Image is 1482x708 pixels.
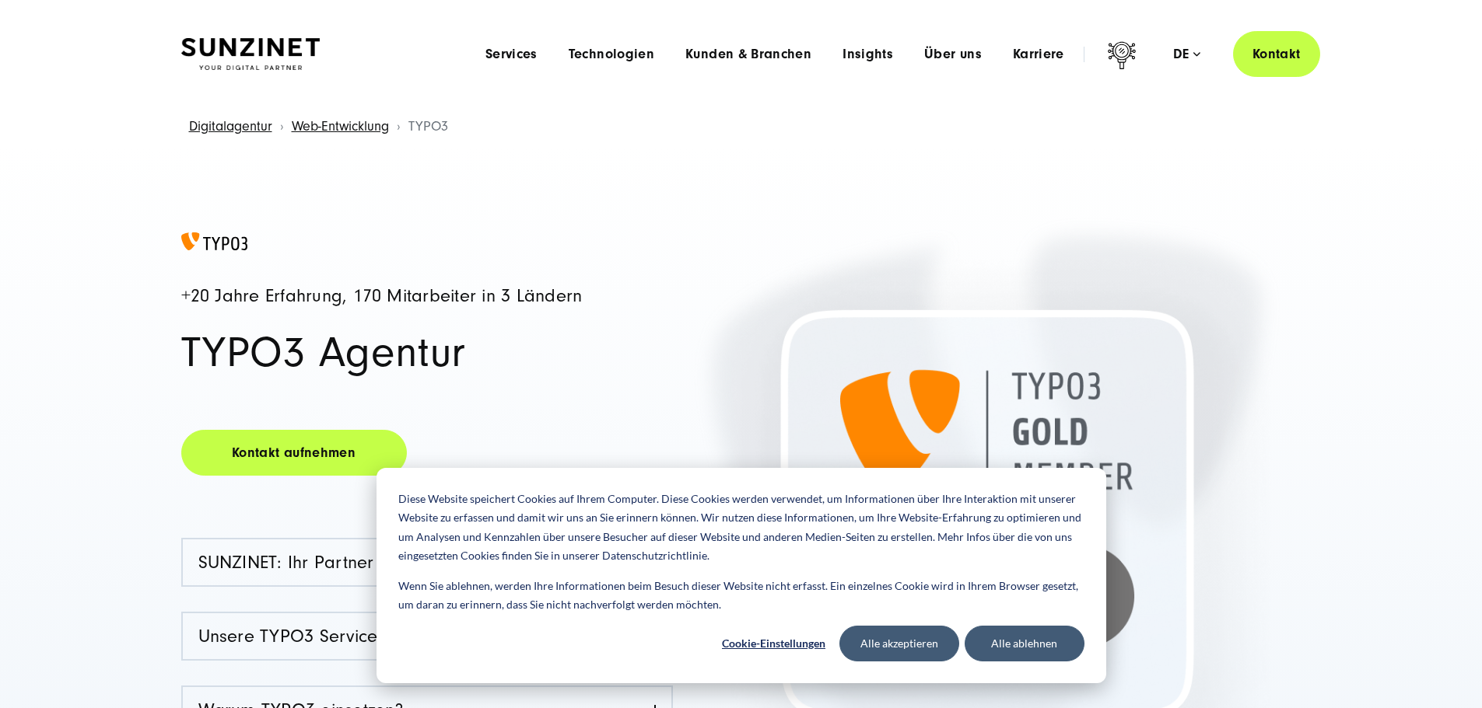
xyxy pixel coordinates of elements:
a: Insights [843,47,893,62]
a: Technologien [569,47,654,62]
a: Services [485,47,538,62]
p: Wenn Sie ablehnen, werden Ihre Informationen beim Besuch dieser Website nicht erfasst. Ein einzel... [398,577,1084,615]
a: Karriere [1013,47,1064,62]
span: TYPO3 [408,118,448,134]
img: TYPO3 Agentur Logo farbig [181,232,247,251]
a: Kontakt aufnehmen [181,430,407,476]
button: Alle akzeptieren [839,626,959,661]
img: SUNZINET Full Service Digital Agentur [181,38,320,71]
button: Cookie-Einstellungen [714,626,834,661]
a: Über uns [924,47,982,62]
a: Web-Entwicklung [292,118,389,134]
div: Cookie banner [377,468,1106,683]
a: Kunden & Branchen [685,47,811,62]
h4: +20 Jahre Erfahrung, 170 Mitarbeiter in 3 Ländern [181,287,673,306]
a: Unsere TYPO3 Services [183,613,671,659]
div: de [1173,47,1200,62]
a: Kontakt [1233,31,1320,77]
a: SUNZINET: Ihr Partner für TYPO3-Implementierung [183,539,671,585]
p: Diese Website speichert Cookies auf Ihrem Computer. Diese Cookies werden verwendet, um Informatio... [398,490,1084,566]
h1: TYPO3 Agentur [181,331,673,375]
a: Digitalagentur [189,118,272,134]
button: Alle ablehnen [965,626,1084,661]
